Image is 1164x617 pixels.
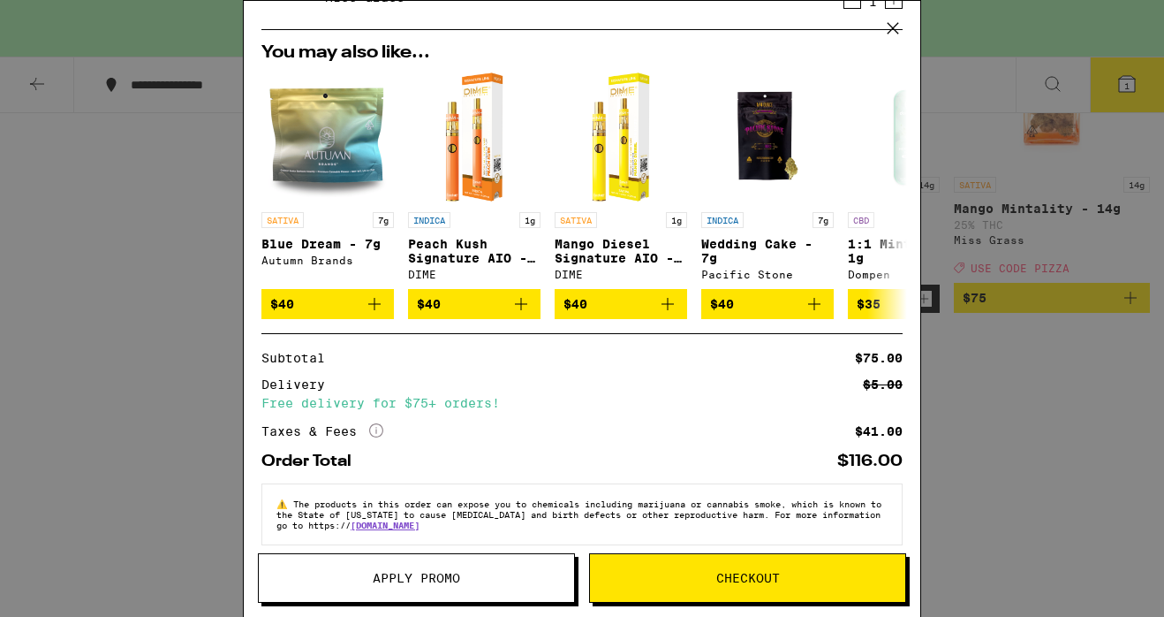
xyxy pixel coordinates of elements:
p: 1g [519,212,540,228]
span: Apply Promo [373,572,460,584]
span: $35 [857,297,881,311]
p: 7g [373,212,394,228]
a: Open page for Wedding Cake - 7g from Pacific Stone [701,71,834,289]
p: 7g [813,212,834,228]
p: INDICA [701,212,744,228]
p: 1:1 Mint AIO - 1g [848,237,980,265]
button: Apply Promo [258,553,575,603]
div: Delivery [261,378,337,391]
span: $40 [270,297,294,311]
div: Pacific Stone [701,269,834,280]
button: Add to bag [408,289,540,319]
span: $40 [710,297,734,311]
button: Add to bag [701,289,834,319]
a: Open page for Peach Kush Signature AIO - 1g from DIME [408,71,540,289]
div: Autumn Brands [261,255,394,266]
button: Add to bag [848,289,980,319]
p: Wedding Cake - 7g [701,237,834,265]
div: $116.00 [837,453,903,469]
a: Open page for Blue Dream - 7g from Autumn Brands [261,71,394,289]
div: DIME [555,269,687,280]
img: DIME - Peach Kush Signature AIO - 1g [437,71,511,203]
div: Subtotal [261,352,337,364]
span: The products in this order can expose you to chemicals including marijuana or cannabis smoke, whi... [276,499,881,530]
div: Free delivery for $75+ orders! [261,397,903,409]
img: Dompen - 1:1 Mint AIO - 1g [848,71,980,203]
p: SATIVA [555,212,597,228]
span: ⚠️ [276,499,293,509]
div: Dompen [848,269,980,280]
p: Blue Dream - 7g [261,237,394,251]
img: Pacific Stone - Wedding Cake - 7g [701,71,834,203]
p: INDICA [408,212,450,228]
img: DIME - Mango Diesel Signature AIO - 1g [584,71,658,203]
p: SATIVA [261,212,304,228]
h2: You may also like... [261,44,903,62]
p: Peach Kush Signature AIO - 1g [408,237,540,265]
button: Checkout [589,553,906,603]
a: Open page for 1:1 Mint AIO - 1g from Dompen [848,71,980,289]
div: Order Total [261,453,364,469]
div: Taxes & Fees [261,423,383,439]
p: 1g [666,212,687,228]
div: DIME [408,269,540,280]
p: Mango Diesel Signature AIO - 1g [555,237,687,265]
button: Add to bag [261,289,394,319]
p: CBD [848,212,874,228]
a: Open page for Mango Diesel Signature AIO - 1g from DIME [555,71,687,289]
div: $75.00 [855,352,903,364]
div: $41.00 [855,425,903,438]
span: $40 [417,297,441,311]
span: $40 [563,297,587,311]
div: $5.00 [863,378,903,391]
span: Checkout [716,572,780,584]
a: [DOMAIN_NAME] [351,520,419,530]
button: Add to bag [555,289,687,319]
img: Autumn Brands - Blue Dream - 7g [261,71,394,203]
